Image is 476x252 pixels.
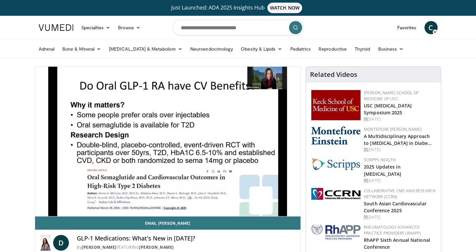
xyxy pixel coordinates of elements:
img: VuMedi Logo [39,24,73,31]
a: South Asian Cardiovascular Conference 2025 [364,200,426,214]
a: Neuroendocrinology [186,42,237,56]
a: Rheumatology Advanced Practice Providers (RhAPP) [364,224,421,236]
a: Collaborative CME and Research Network (CCRN) [364,188,436,199]
div: [DATE] [364,178,436,184]
a: C [424,21,438,34]
a: A Multidisciplinary Approach to [MEDICAL_DATA] in Diabe… [364,133,432,146]
a: Email [PERSON_NAME] [35,217,301,230]
div: [DATE] [364,214,436,220]
a: Bone & Mineral [58,42,105,56]
a: 2025 Updates in [MEDICAL_DATA] [364,164,401,177]
h4: GLP-1 Medications: What's New in [DATE]? [77,235,295,242]
a: USC [MEDICAL_DATA] Symposium 2025 [364,103,412,116]
a: Browse [114,21,144,34]
img: Diana Isaacs [40,235,51,251]
a: [PERSON_NAME] School of Medicine of USC [364,90,419,102]
span: WATCH NOW [267,3,302,13]
a: [MEDICAL_DATA] & Metabolism [105,42,186,56]
a: Just Launched: ADA 2025 Insights HubWATCH NOW [40,3,437,13]
a: Favorites [393,21,421,34]
h4: Related Videos [310,71,357,79]
a: Montefiore [PERSON_NAME] [364,126,422,132]
a: [PERSON_NAME] [139,244,174,250]
a: RhAPP Sixth Annual National Conference [364,237,430,250]
a: [PERSON_NAME] [82,244,116,250]
img: c9f2b0b7-b02a-4276-a72a-b0cbb4230bc1.jpg.150x105_q85_autocrop_double_scale_upscale_version-0.2.jpg [311,157,361,171]
img: 7b941f1f-d101-407a-8bfa-07bd47db01ba.png.150x105_q85_autocrop_double_scale_upscale_version-0.2.jpg [311,90,361,120]
a: Obesity & Lipids [237,42,286,56]
a: D [53,235,69,251]
div: By FEATURING [77,244,295,250]
a: Reproductive [315,42,351,56]
img: 11a1138e-2689-4538-9ce3-9798b80e7b29.png.150x105_q85_autocrop_double_scale_upscale_version-0.2.png [311,224,361,240]
a: Business [374,42,408,56]
div: [DATE] [364,116,436,122]
a: Specialties [77,21,114,34]
a: Scripps Health [364,157,396,163]
img: a04ee3ba-8487-4636-b0fb-5e8d268f3737.png.150x105_q85_autocrop_double_scale_upscale_version-0.2.png [311,188,361,200]
div: [DATE] [364,147,436,153]
input: Search topics, interventions [173,20,304,35]
video-js: Video Player [35,67,301,217]
a: Thyroid [351,42,374,56]
a: Pediatrics [286,42,315,56]
a: Adrenal [35,42,59,56]
img: b0142b4c-93a1-4b58-8f91-5265c282693c.png.150x105_q85_autocrop_double_scale_upscale_version-0.2.png [311,126,361,145]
